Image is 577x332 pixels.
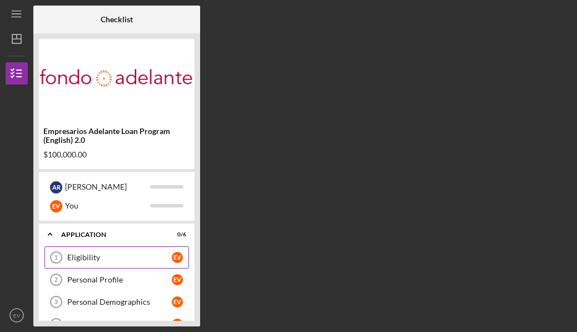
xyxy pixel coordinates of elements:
div: You [65,196,150,215]
button: EV [6,304,28,326]
tspan: 1 [54,254,58,261]
div: E V [172,274,183,285]
div: Credit Authorization [67,320,172,329]
div: 0 / 6 [166,231,186,238]
div: E V [172,252,183,263]
text: EV [13,313,21,319]
div: Personal Profile [67,275,172,284]
tspan: 3 [54,299,58,305]
a: 2Personal ProfileEV [44,269,189,291]
a: 3Personal DemographicsEV [44,291,189,313]
div: Application [61,231,158,238]
b: Checklist [101,15,133,24]
div: E V [172,296,183,308]
div: E V [172,319,183,330]
div: A R [50,181,62,194]
div: Empresarios Adelante Loan Program (English) 2.0 [43,127,190,145]
div: Eligibility [67,253,172,262]
div: Personal Demographics [67,298,172,306]
div: [PERSON_NAME] [65,177,150,196]
tspan: 2 [54,276,58,283]
a: 1EligibilityEV [44,246,189,269]
div: $100,000.00 [43,150,190,159]
div: E V [50,200,62,212]
img: Product logo [39,44,195,111]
